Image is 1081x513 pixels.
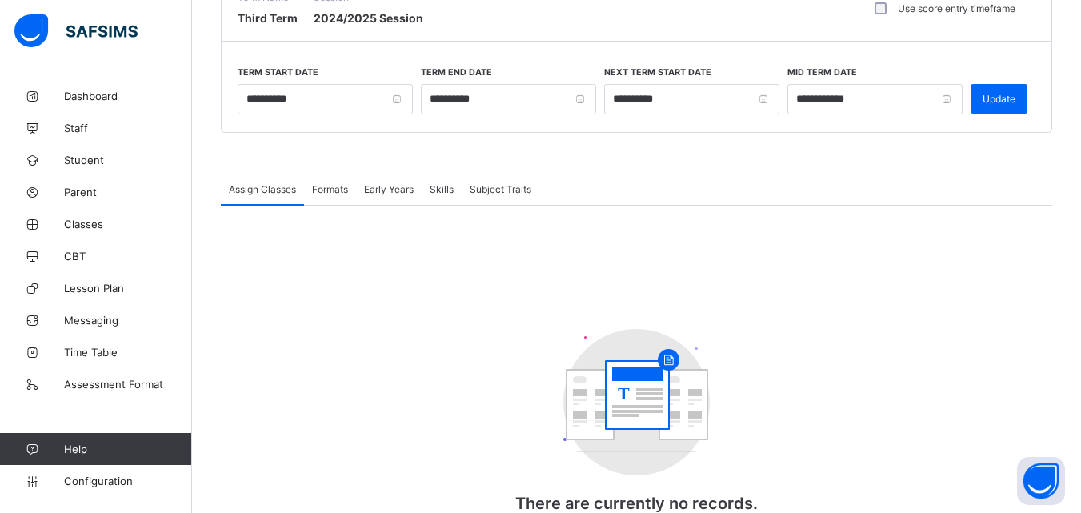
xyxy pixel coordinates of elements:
span: Classes [64,218,192,230]
p: There are currently no records. [477,494,797,513]
span: Assign Classes [229,183,296,195]
span: Parent [64,186,192,198]
label: Next Term Start Date [604,67,711,78]
label: Term Start Date [238,67,318,78]
tspan: T [618,383,630,403]
label: Use score entry timeframe [898,2,1015,14]
button: Open asap [1017,457,1065,505]
img: safsims [14,14,138,48]
label: Mid Term Date [787,67,857,78]
span: Update [983,93,1015,105]
span: Help [64,443,191,455]
span: Configuration [64,475,191,487]
span: Time Table [64,346,192,359]
span: Subject Traits [470,183,531,195]
span: Formats [312,183,348,195]
span: Dashboard [64,90,192,102]
span: Assessment Format [64,378,192,391]
span: Student [64,154,192,166]
span: CBT [64,250,192,263]
span: Messaging [64,314,192,327]
span: Lesson Plan [64,282,192,295]
span: Skills [430,183,454,195]
span: Early Years [364,183,414,195]
label: Term End Date [421,67,492,78]
span: Third Term [238,11,298,25]
span: Staff [64,122,192,134]
span: 2024/2025 Session [314,11,423,25]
